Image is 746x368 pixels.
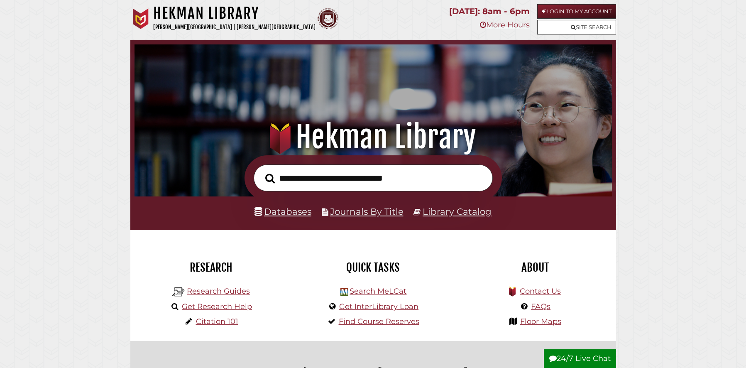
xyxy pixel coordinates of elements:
[182,302,252,311] a: Get Research Help
[449,4,530,19] p: [DATE]: 8am - 6pm
[537,4,616,19] a: Login to My Account
[339,302,418,311] a: Get InterLibrary Loan
[520,317,561,326] a: Floor Maps
[298,260,448,275] h2: Quick Tasks
[537,20,616,34] a: Site Search
[520,287,561,296] a: Contact Us
[187,287,250,296] a: Research Guides
[153,22,316,32] p: [PERSON_NAME][GEOGRAPHIC_DATA] | [PERSON_NAME][GEOGRAPHIC_DATA]
[339,317,419,326] a: Find Course Reserves
[460,260,610,275] h2: About
[145,119,600,155] h1: Hekman Library
[480,20,530,29] a: More Hours
[423,206,492,217] a: Library Catalog
[265,173,275,184] i: Search
[254,206,311,217] a: Databases
[130,8,151,29] img: Calvin University
[261,171,279,186] button: Search
[350,287,406,296] a: Search MeLCat
[330,206,404,217] a: Journals By Title
[318,8,338,29] img: Calvin Theological Seminary
[172,286,185,298] img: Hekman Library Logo
[196,317,238,326] a: Citation 101
[531,302,550,311] a: FAQs
[137,260,286,275] h2: Research
[153,4,316,22] h1: Hekman Library
[340,288,348,296] img: Hekman Library Logo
